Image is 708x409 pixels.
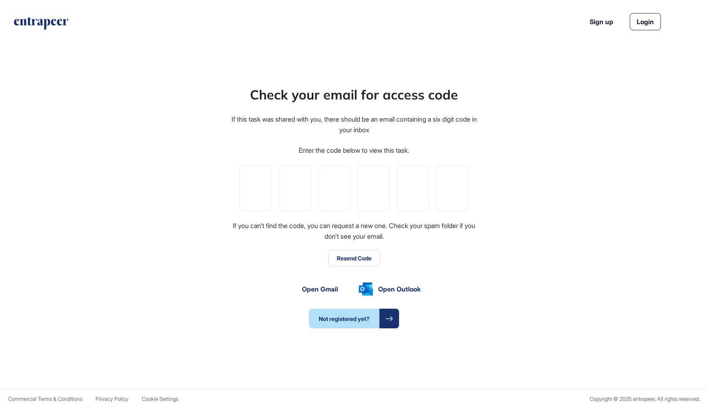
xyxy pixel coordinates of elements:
[630,13,661,30] a: Login
[8,396,82,402] a: Commercial Terms & Conditions
[299,145,409,156] div: Enter the code below to view this task.
[95,396,129,402] a: Privacy Policy
[13,17,69,33] a: entrapeer-logo
[378,284,421,294] span: Open Outlook
[302,284,338,294] span: Open Gmail
[230,114,478,135] div: If this task was shared with you, there should be an email containing a six digit code in your inbox
[309,309,379,328] span: Not registered yet?
[590,396,700,402] div: Copyright © 2025 entrapeer, All rights reserved.
[590,17,613,27] a: Sign up
[287,284,338,294] a: Open Gmail
[142,396,178,402] a: Cookie Settings
[230,221,478,242] div: If you can't find the code, you can request a new one. Check your spam folder if you don't see yo...
[250,85,458,104] div: Check your email for access code
[309,309,399,328] a: Not registered yet?
[359,282,421,296] a: Open Outlook
[328,250,380,266] button: Resend Code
